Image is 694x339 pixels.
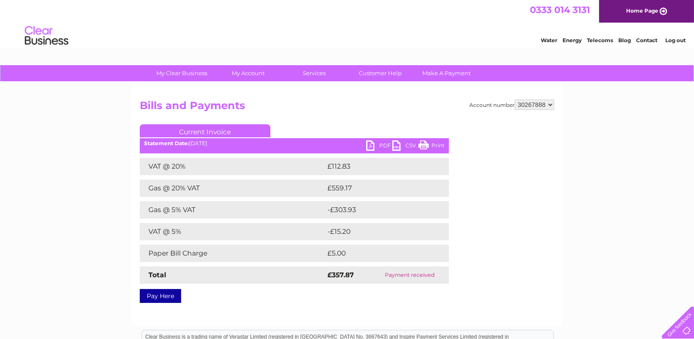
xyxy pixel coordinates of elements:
h2: Bills and Payments [140,100,554,116]
div: [DATE] [140,140,449,146]
a: CSV [392,140,418,153]
a: Print [418,140,445,153]
td: £5.00 [325,245,429,262]
img: logo.png [24,23,69,49]
strong: £357.87 [327,271,354,279]
td: £112.83 [325,158,432,175]
a: Blog [618,37,631,43]
td: Payment received [370,266,449,284]
a: Water [541,37,557,43]
a: PDF [366,140,392,153]
td: -£15.20 [325,223,432,240]
a: 0333 014 3131 [530,4,590,15]
td: VAT @ 5% [140,223,325,240]
a: My Account [212,65,284,81]
a: Contact [636,37,657,43]
strong: Total [148,271,166,279]
td: Paper Bill Charge [140,245,325,262]
td: £559.17 [325,179,433,197]
a: Energy [563,37,582,43]
td: VAT @ 20% [140,158,325,175]
a: Make A Payment [411,65,483,81]
a: Current Invoice [140,124,270,137]
a: Pay Here [140,289,181,303]
a: Services [279,65,350,81]
b: Statement Date: [144,140,189,146]
a: Telecoms [587,37,613,43]
div: Clear Business is a trading name of Verastar Limited (registered in [GEOGRAPHIC_DATA] No. 3667643... [142,5,553,42]
td: -£303.93 [325,201,435,219]
td: Gas @ 5% VAT [140,201,325,219]
a: Log out [665,37,686,43]
td: Gas @ 20% VAT [140,179,325,197]
div: Account number [469,100,554,110]
a: Customer Help [345,65,417,81]
a: My Clear Business [146,65,218,81]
